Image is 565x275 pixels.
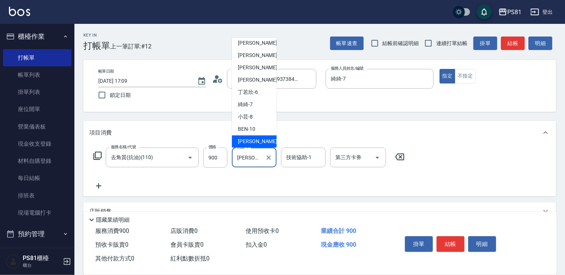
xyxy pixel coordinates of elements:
[330,37,364,50] button: 帳單速查
[468,236,496,252] button: 明細
[238,113,253,121] span: 小芸 -8
[3,66,71,83] a: 帳單列表
[89,208,112,215] p: 店販銷售
[3,83,71,101] a: 掛單列表
[321,241,356,248] span: 現金應收 900
[95,227,129,234] span: 服務消費 900
[170,255,210,262] span: 紅利點數折抵 0
[238,101,253,108] span: 綺綺 -7
[98,75,190,87] input: YYYY/MM/DD hh:mm
[246,241,267,248] span: 扣入金 0
[238,125,255,133] span: BEN -10
[95,255,134,262] span: 其他付款方式 0
[170,227,198,234] span: 店販消費 0
[473,37,497,50] button: 掛單
[238,76,282,84] span: [PERSON_NAME] -5
[238,64,282,72] span: [PERSON_NAME] -3
[23,262,61,269] p: 櫃台
[208,144,216,150] label: 價格
[3,49,71,66] a: 打帳單
[331,66,364,71] label: 服務人員姓名/編號
[3,187,71,204] a: 排班表
[193,72,211,90] button: Choose date, selected date is 2025-10-13
[371,152,383,164] button: Open
[6,254,21,269] img: Person
[3,224,71,244] button: 預約管理
[3,118,71,135] a: 營業儀表板
[83,121,556,145] div: 項目消費
[264,152,274,163] button: Clear
[3,27,71,46] button: 櫃檯作業
[246,227,279,234] span: 使用預收卡 0
[321,227,356,234] span: 業績合計 900
[95,241,128,248] span: 預收卡販賣 0
[3,204,71,221] a: 現場電腦打卡
[3,152,71,170] a: 材料自購登錄
[170,241,204,248] span: 會員卡販賣 0
[184,152,196,164] button: Open
[383,39,419,47] span: 結帳前確認明細
[89,129,112,137] p: 項目消費
[110,42,152,51] span: 上一筆訂單:#12
[507,7,521,17] div: PS81
[98,69,114,74] label: 帳單日期
[238,88,258,96] span: 丁若欣 -6
[238,39,282,47] span: [PERSON_NAME] -1
[527,5,556,19] button: 登出
[455,69,476,83] button: 不指定
[110,91,131,99] span: 鎖定日期
[9,7,30,16] img: Logo
[83,41,110,51] h3: 打帳單
[96,216,130,224] p: 隱藏業績明細
[23,255,61,262] h5: PS81櫃檯
[111,144,136,150] label: 服務名稱/代號
[405,236,433,252] button: 掛單
[238,137,285,145] span: [PERSON_NAME] -20
[529,37,552,50] button: 明細
[3,135,71,152] a: 現金收支登錄
[3,170,71,187] a: 每日結帳
[436,39,467,47] span: 連續打單結帳
[501,37,525,50] button: 結帳
[437,236,465,252] button: 結帳
[477,4,492,19] button: save
[440,69,456,83] button: 指定
[3,244,71,263] button: 報表及分析
[3,101,71,118] a: 座位開單
[495,4,524,20] button: PS81
[83,33,110,38] h2: Key In
[238,51,282,59] span: [PERSON_NAME] -2
[83,202,556,220] div: 店販銷售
